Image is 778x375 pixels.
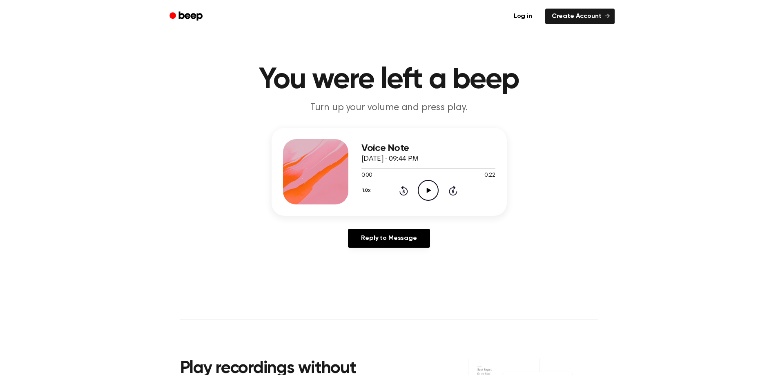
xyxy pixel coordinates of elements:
[361,143,495,154] h3: Voice Note
[545,9,615,24] a: Create Account
[164,9,210,24] a: Beep
[361,155,419,163] span: [DATE] · 09:44 PM
[348,229,430,248] a: Reply to Message
[232,101,546,115] p: Turn up your volume and press play.
[361,184,374,197] button: 1.0x
[361,171,372,180] span: 0:00
[484,171,495,180] span: 0:22
[506,7,540,26] a: Log in
[180,65,598,95] h1: You were left a beep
